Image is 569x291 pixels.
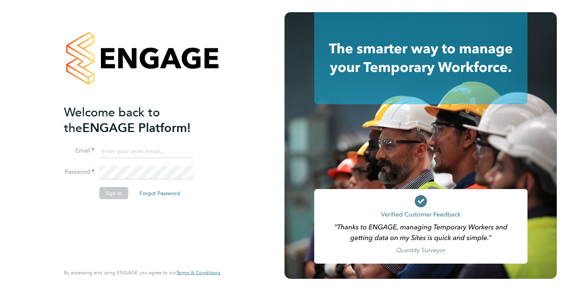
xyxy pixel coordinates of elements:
[64,269,220,276] span: By accessing and using ENGAGE you agree to our
[176,270,220,276] a: Terms & Conditions
[64,104,213,135] h2: ENGAGE Platform!
[99,145,193,158] input: Enter your work email...
[133,187,186,199] button: Forgot Password
[64,168,94,176] label: Password
[64,105,160,135] span: Welcome back to the
[99,187,128,199] button: Sign In
[64,147,94,155] label: Email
